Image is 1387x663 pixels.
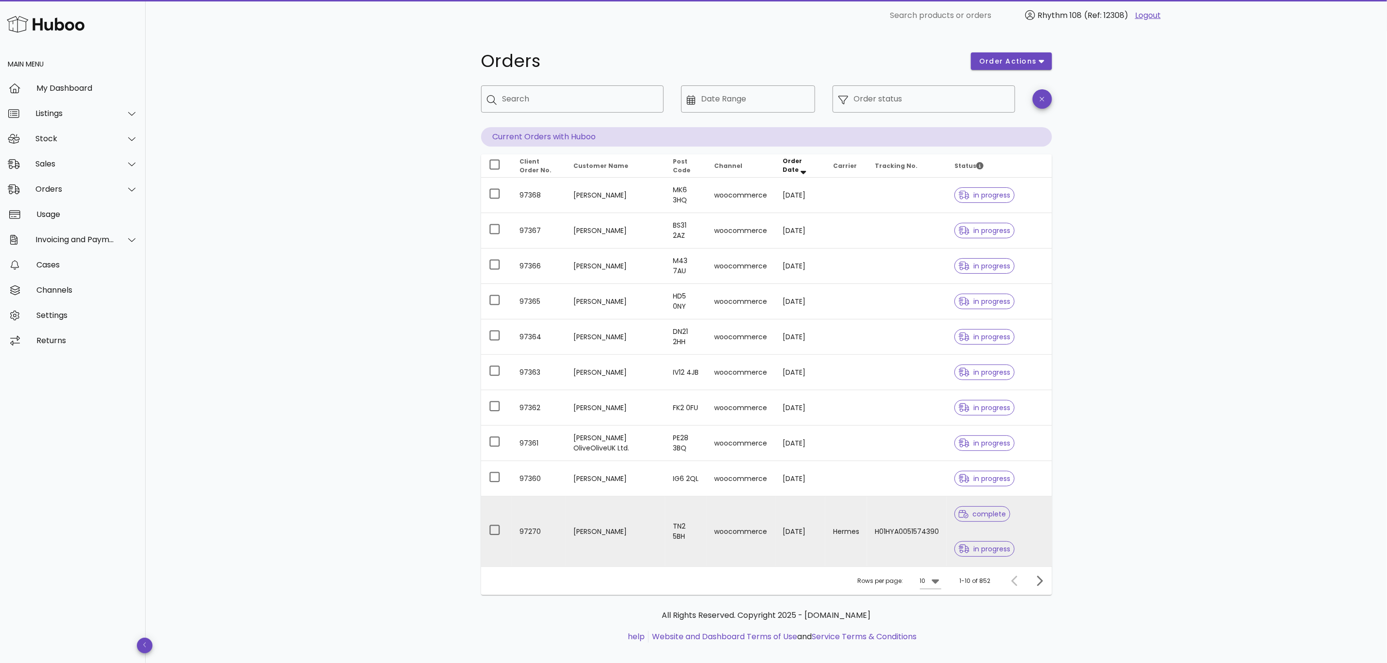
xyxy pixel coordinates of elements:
[833,162,857,170] span: Carrier
[1031,572,1048,590] button: Next page
[707,497,775,566] td: woocommerce
[665,355,706,390] td: IV12 4JB
[665,178,706,213] td: MK6 3HQ
[947,154,1052,178] th: Status
[920,577,926,585] div: 10
[665,213,706,249] td: BS31 2AZ
[775,319,826,355] td: [DATE]
[775,390,826,426] td: [DATE]
[775,426,826,461] td: [DATE]
[35,109,115,118] div: Listings
[715,162,743,170] span: Channel
[7,14,84,34] img: Huboo Logo
[775,284,826,319] td: [DATE]
[825,497,867,566] td: Hermes
[566,426,666,461] td: [PERSON_NAME] OliveOliveUK Ltd.
[875,162,918,170] span: Tracking No.
[959,333,1010,340] span: in progress
[858,567,941,595] div: Rows per page:
[512,284,566,319] td: 97365
[566,249,666,284] td: [PERSON_NAME]
[707,319,775,355] td: woocommerce
[665,154,706,178] th: Post Code
[775,497,826,566] td: [DATE]
[512,178,566,213] td: 97368
[512,426,566,461] td: 97361
[959,263,1010,269] span: in progress
[566,213,666,249] td: [PERSON_NAME]
[512,154,566,178] th: Client Order No.
[36,311,138,320] div: Settings
[1135,10,1161,21] a: Logout
[1037,10,1082,21] span: Rhythm 108
[707,178,775,213] td: woocommerce
[512,355,566,390] td: 97363
[35,235,115,244] div: Invoicing and Payments
[707,390,775,426] td: woocommerce
[628,631,645,642] a: help
[665,319,706,355] td: DN21 2HH
[566,497,666,566] td: [PERSON_NAME]
[36,260,138,269] div: Cases
[812,631,917,642] a: Service Terms & Conditions
[566,154,666,178] th: Customer Name
[512,249,566,284] td: 97366
[959,192,1010,199] span: in progress
[665,390,706,426] td: FK2 0FU
[665,461,706,497] td: IG6 2QL
[707,213,775,249] td: woocommerce
[971,52,1052,70] button: order actions
[979,56,1037,66] span: order actions
[673,157,690,174] span: Post Code
[665,426,706,461] td: PE28 3BQ
[1084,10,1128,21] span: (Ref: 12308)
[775,249,826,284] td: [DATE]
[652,631,797,642] a: Website and Dashboard Terms of Use
[960,577,991,585] div: 1-10 of 852
[783,157,802,174] span: Order Date
[867,154,947,178] th: Tracking No.
[489,610,1044,621] p: All Rights Reserved. Copyright 2025 - [DOMAIN_NAME]
[775,213,826,249] td: [DATE]
[775,154,826,178] th: Order Date: Sorted descending. Activate to remove sorting.
[481,127,1052,147] p: Current Orders with Huboo
[959,227,1010,234] span: in progress
[35,184,115,194] div: Orders
[959,298,1010,305] span: in progress
[36,83,138,93] div: My Dashboard
[566,178,666,213] td: [PERSON_NAME]
[920,573,941,589] div: 10Rows per page:
[566,461,666,497] td: [PERSON_NAME]
[959,369,1010,376] span: in progress
[959,475,1010,482] span: in progress
[775,355,826,390] td: [DATE]
[665,284,706,319] td: HD5 0NY
[867,497,947,566] td: H01HYA0051574390
[512,461,566,497] td: 97360
[707,355,775,390] td: woocommerce
[649,631,917,643] li: and
[36,210,138,219] div: Usage
[520,157,552,174] span: Client Order No.
[512,319,566,355] td: 97364
[665,249,706,284] td: M43 7AU
[775,178,826,213] td: [DATE]
[512,213,566,249] td: 97367
[512,497,566,566] td: 97270
[707,284,775,319] td: woocommerce
[775,461,826,497] td: [DATE]
[959,511,1006,517] span: complete
[707,249,775,284] td: woocommerce
[566,319,666,355] td: [PERSON_NAME]
[665,497,706,566] td: TN2 5BH
[566,355,666,390] td: [PERSON_NAME]
[707,461,775,497] td: woocommerce
[574,162,629,170] span: Customer Name
[512,390,566,426] td: 97362
[959,404,1010,411] span: in progress
[35,159,115,168] div: Sales
[707,154,775,178] th: Channel
[825,154,867,178] th: Carrier
[566,390,666,426] td: [PERSON_NAME]
[566,284,666,319] td: [PERSON_NAME]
